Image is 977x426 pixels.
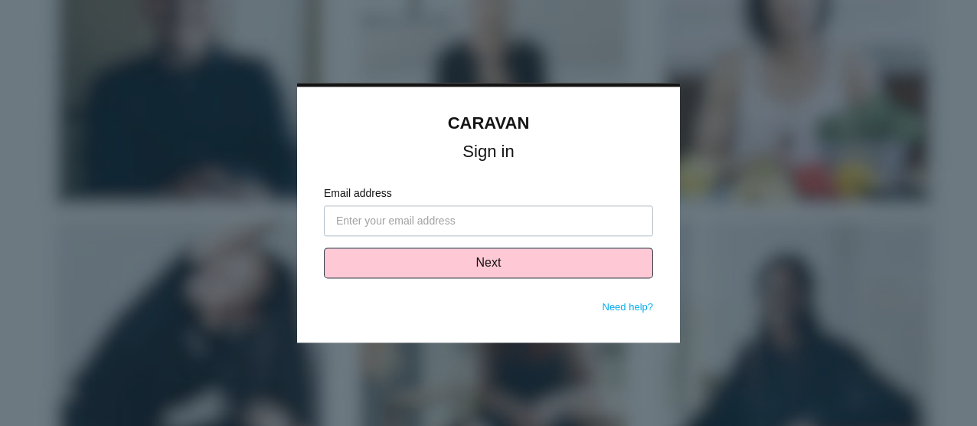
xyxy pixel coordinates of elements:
button: Next [324,248,653,279]
a: CARAVAN [448,113,530,133]
label: Email address [324,186,653,202]
a: Need help? [603,302,654,313]
h1: Sign in [324,146,653,159]
input: Enter your email address [324,206,653,237]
